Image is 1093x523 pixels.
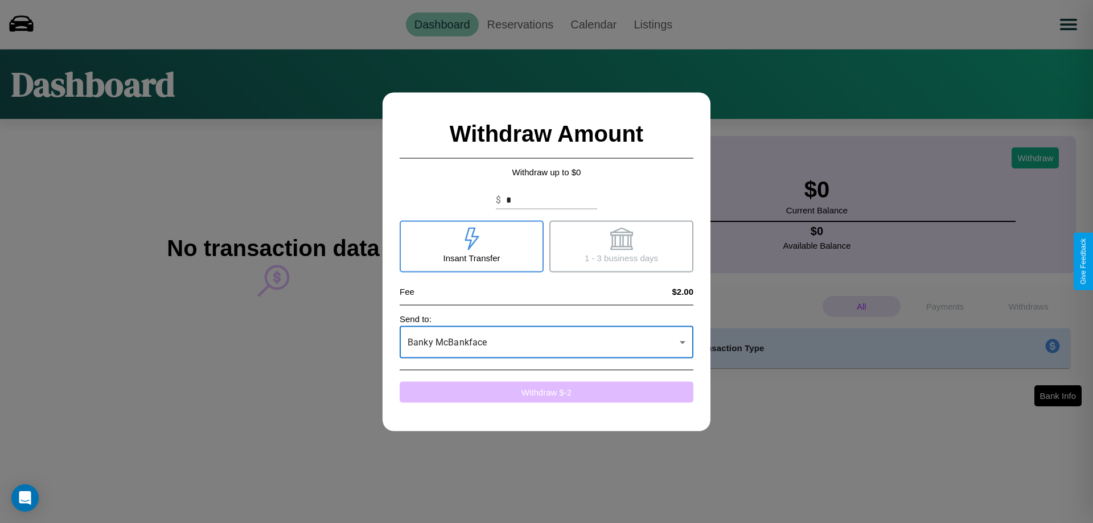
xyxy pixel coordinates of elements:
[400,311,693,326] p: Send to:
[400,109,693,158] h2: Withdraw Amount
[443,250,500,265] p: Insant Transfer
[496,193,501,207] p: $
[400,326,693,358] div: Banky McBankface
[400,164,693,179] p: Withdraw up to $ 0
[1079,238,1087,285] div: Give Feedback
[400,283,414,299] p: Fee
[11,484,39,512] div: Open Intercom Messenger
[672,286,693,296] h4: $2.00
[585,250,658,265] p: 1 - 3 business days
[400,381,693,402] button: Withdraw $-2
